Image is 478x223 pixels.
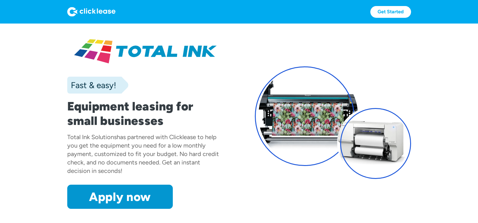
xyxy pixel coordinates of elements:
[67,133,219,174] div: has partnered with Clicklease to help you get the equipment you need for a low monthly payment, c...
[67,133,117,141] div: Total Ink Solutions
[67,185,173,209] a: Apply now
[370,6,411,18] a: Get Started
[67,7,116,17] img: Logo
[67,79,116,91] div: Fast & easy!
[67,99,223,128] h1: Equipment leasing for small businesses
